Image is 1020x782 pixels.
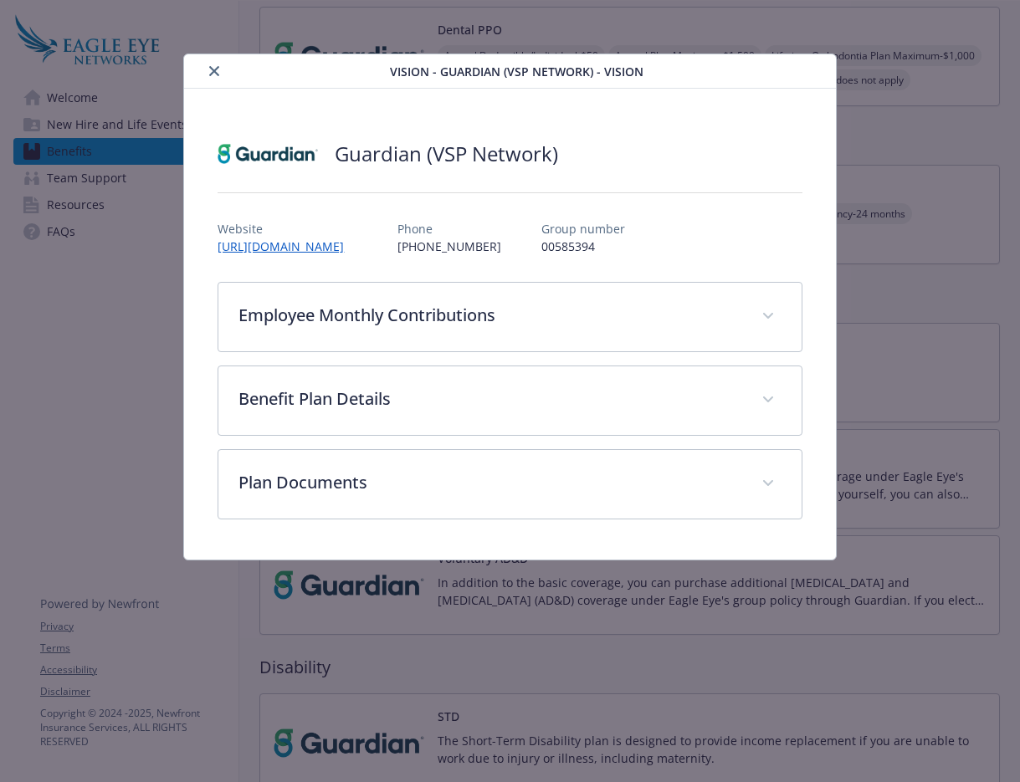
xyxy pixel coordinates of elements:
[218,283,801,351] div: Employee Monthly Contributions
[541,220,625,238] p: Group number
[102,54,918,560] div: details for plan Vision - Guardian (VSP Network) - Vision
[390,63,643,80] span: Vision - Guardian (VSP Network) - Vision
[335,140,558,168] h2: Guardian (VSP Network)
[218,366,801,435] div: Benefit Plan Details
[218,450,801,519] div: Plan Documents
[541,238,625,255] p: 00585394
[218,220,357,238] p: Website
[238,386,741,411] p: Benefit Plan Details
[218,238,357,254] a: [URL][DOMAIN_NAME]
[238,470,741,495] p: Plan Documents
[397,220,501,238] p: Phone
[218,129,318,179] img: Guardian
[238,303,741,328] p: Employee Monthly Contributions
[397,238,501,255] p: [PHONE_NUMBER]
[204,61,224,81] button: close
